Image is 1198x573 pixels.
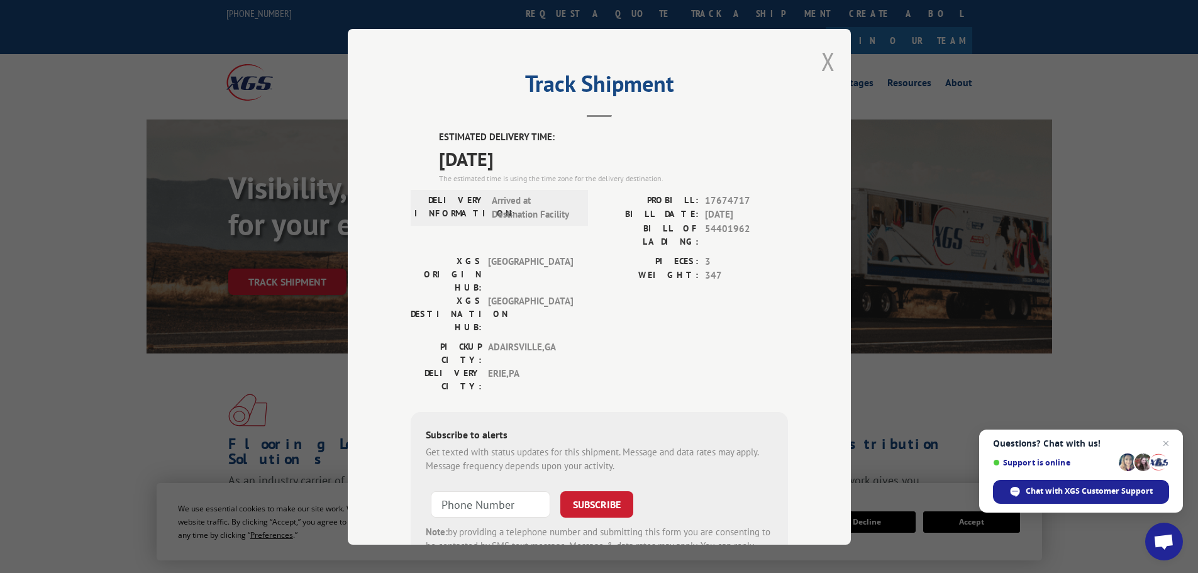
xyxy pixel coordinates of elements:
div: Open chat [1145,523,1183,560]
span: ERIE , PA [488,366,573,392]
span: Close chat [1158,436,1173,451]
span: [GEOGRAPHIC_DATA] [488,254,573,294]
div: by providing a telephone number and submitting this form you are consenting to be contacted by SM... [426,525,773,567]
label: WEIGHT: [599,269,699,283]
span: Arrived at Destination Facility [492,193,577,221]
span: Questions? Chat with us! [993,438,1169,448]
div: Get texted with status updates for this shipment. Message and data rates may apply. Message frequ... [426,445,773,473]
span: [DATE] [705,208,788,222]
div: Chat with XGS Customer Support [993,480,1169,504]
button: SUBSCRIBE [560,491,633,517]
span: [GEOGRAPHIC_DATA] [488,294,573,333]
span: Support is online [993,458,1114,467]
label: XGS ORIGIN HUB: [411,254,482,294]
span: [DATE] [439,144,788,172]
span: 347 [705,269,788,283]
label: DELIVERY CITY: [411,366,482,392]
strong: Note: [426,525,448,537]
span: Chat with XGS Customer Support [1026,486,1153,497]
div: Subscribe to alerts [426,426,773,445]
label: DELIVERY INFORMATION: [414,193,485,221]
input: Phone Number [431,491,550,517]
span: ADAIRSVILLE , GA [488,340,573,366]
span: 54401962 [705,221,788,248]
span: 17674717 [705,193,788,208]
label: PIECES: [599,254,699,269]
label: BILL DATE: [599,208,699,222]
div: The estimated time is using the time zone for the delivery destination. [439,172,788,184]
button: Close modal [821,45,835,78]
span: 3 [705,254,788,269]
label: PICKUP CITY: [411,340,482,366]
label: ESTIMATED DELIVERY TIME: [439,130,788,145]
label: BILL OF LADING: [599,221,699,248]
h2: Track Shipment [411,75,788,99]
label: XGS DESTINATION HUB: [411,294,482,333]
label: PROBILL: [599,193,699,208]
